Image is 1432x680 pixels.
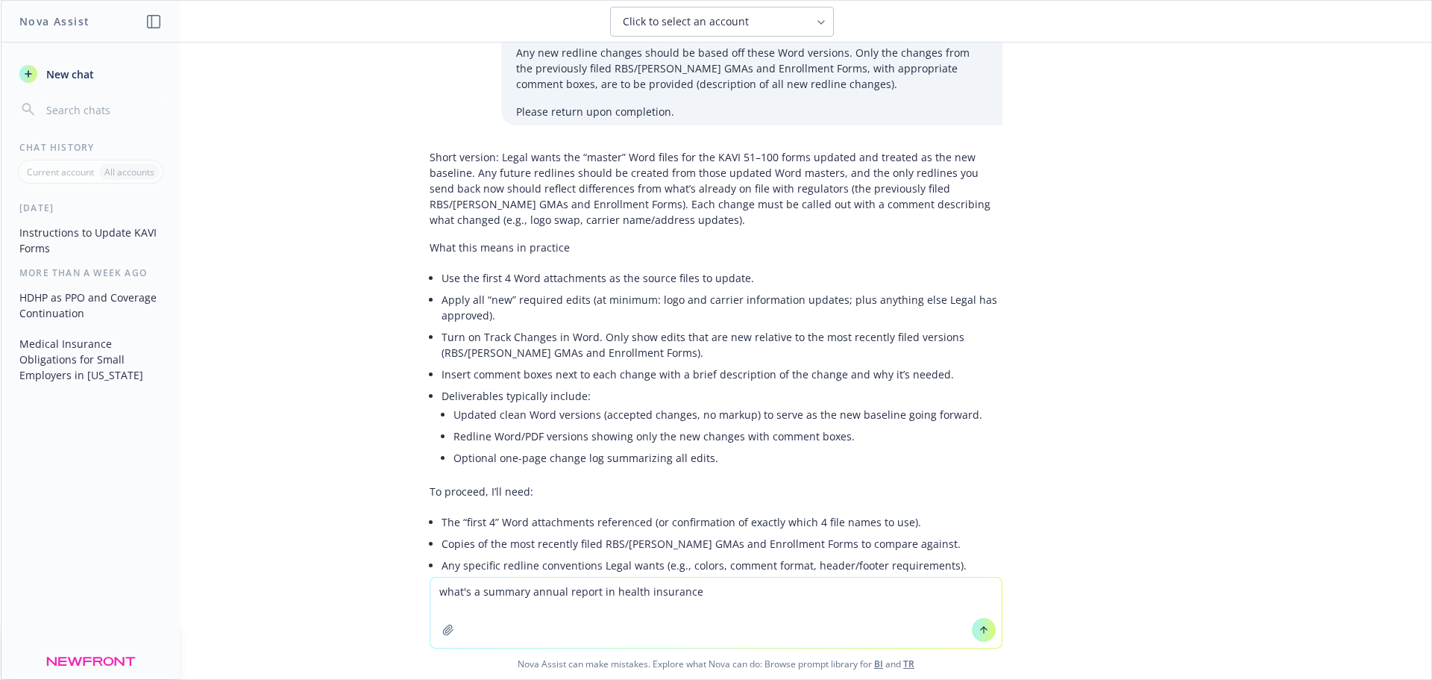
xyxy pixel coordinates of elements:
div: [DATE] [1,202,180,214]
a: BI [874,658,883,670]
button: HDHP as PPO and Coverage Continuation [13,285,168,325]
li: Apply all “new” required edits (at minimum: logo and carrier information updates; plus anything e... [442,289,1002,326]
li: Any specific redline conventions Legal wants (e.g., colors, comment format, header/footer require... [442,555,1002,576]
li: The “first 4” Word attachments referenced (or confirmation of exactly which 4 file names to use). [442,511,1002,533]
h1: Nova Assist [19,13,89,29]
p: To proceed, I’ll need: [430,484,1002,499]
li: Deliverables typically include: [442,385,1002,472]
p: Any new redline changes should be based off these Word versions. Only the changes from the previo... [516,45,987,92]
div: More than a week ago [1,266,180,279]
input: Search chats [43,99,162,120]
div: Chat History [1,141,180,154]
p: What this means in practice [430,240,1002,255]
li: Turn on Track Changes in Word. Only show edits that are new relative to the most recently filed v... [442,326,1002,364]
li: Insert comment boxes next to each change with a brief description of the change and why it’s needed. [442,364,1002,385]
button: Click to select an account [610,7,834,37]
textarea: what's a summary annual report in health insurance [430,578,1002,648]
span: Click to select an account [623,14,749,29]
button: Medical Insurance Obligations for Small Employers in [US_STATE] [13,331,168,387]
li: Redline Word/PDF versions showing only the new changes with comment boxes. [453,425,1002,447]
p: Short version: Legal wants the “master” Word files for the KAVI 51–100 forms updated and treated ... [430,149,1002,228]
span: Nova Assist can make mistakes. Explore what Nova can do: Browse prompt library for and [7,649,1425,679]
button: New chat [13,60,168,87]
li: Use the first 4 Word attachments as the source files to update. [442,267,1002,289]
button: Instructions to Update KAVI Forms [13,220,168,261]
li: Updated clean Word versions (accepted changes, no markup) to serve as the new baseline going forw... [453,404,1002,425]
li: Optional one-page change log summarizing all edits. [453,447,1002,469]
li: Copies of the most recently filed RBS/[PERSON_NAME] GMAs and Enrollment Forms to compare against. [442,533,1002,555]
span: New chat [43,66,94,82]
p: Please return upon completion. [516,104,987,119]
p: All accounts [104,166,154,178]
a: TR [903,658,914,670]
p: Current account [27,166,94,178]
